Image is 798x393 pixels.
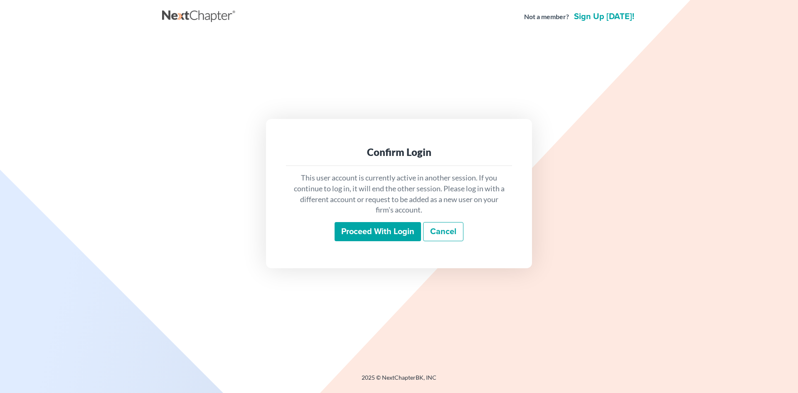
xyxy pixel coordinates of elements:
input: Proceed with login [335,222,421,241]
strong: Not a member? [524,12,569,22]
p: This user account is currently active in another session. If you continue to log in, it will end ... [293,173,505,215]
div: Confirm Login [293,146,505,159]
a: Cancel [423,222,463,241]
a: Sign up [DATE]! [572,12,636,21]
div: 2025 © NextChapterBK, INC [162,373,636,388]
